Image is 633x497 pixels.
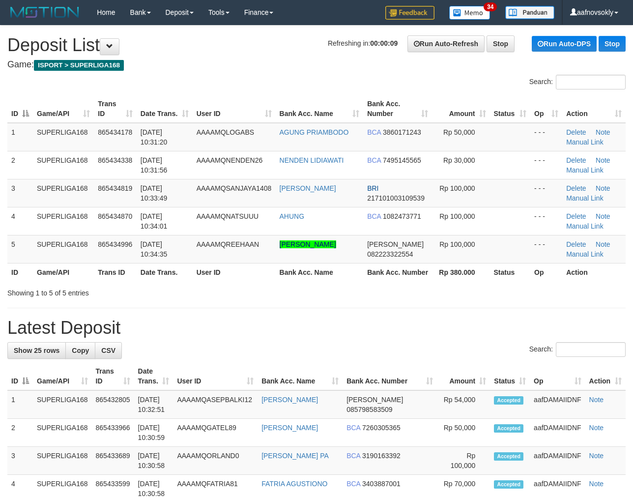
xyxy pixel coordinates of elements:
[7,263,33,281] th: ID
[7,35,626,55] h1: Deposit List
[134,419,173,447] td: [DATE] 10:30:59
[33,419,92,447] td: SUPERLIGA168
[566,240,586,248] a: Delete
[556,342,626,357] input: Search:
[7,390,33,419] td: 1
[7,362,33,390] th: ID: activate to sort column descending
[530,362,585,390] th: Op: activate to sort column ascending
[276,95,364,123] th: Bank Acc. Name: activate to sort column ascending
[94,263,137,281] th: Trans ID
[443,128,475,136] span: Rp 50,000
[346,480,360,488] span: BCA
[566,222,604,230] a: Manual Link
[530,235,562,263] td: - - -
[346,424,360,432] span: BCA
[494,396,523,405] span: Accepted
[589,396,604,404] a: Note
[484,2,497,11] span: 34
[346,452,360,460] span: BCA
[505,6,554,19] img: panduan.png
[261,452,329,460] a: [PERSON_NAME] PA
[7,284,257,298] div: Showing 1 to 5 of 5 entries
[173,362,258,390] th: User ID: activate to sort column ascending
[383,212,421,220] span: Copy 1082473771 to clipboard
[596,156,610,164] a: Note
[530,151,562,179] td: - - -
[197,184,272,192] span: AAAAMQSANJAYA1408
[346,406,392,413] span: Copy 085798583509 to clipboard
[490,95,531,123] th: Status: activate to sort column ascending
[7,5,82,20] img: MOTION_logo.png
[94,95,137,123] th: Trans ID: activate to sort column ascending
[432,263,489,281] th: Rp 380.000
[33,95,94,123] th: Game/API: activate to sort column ascending
[589,480,604,488] a: Note
[7,342,66,359] a: Show 25 rows
[367,212,381,220] span: BCA
[261,480,327,488] a: FATRIA AGUSTIONO
[532,36,597,52] a: Run Auto-DPS
[529,75,626,89] label: Search:
[566,250,604,258] a: Manual Link
[197,240,259,248] span: AAAAMQREEHAAN
[599,36,626,52] a: Stop
[33,362,92,390] th: Game/API: activate to sort column ascending
[33,123,94,151] td: SUPERLIGA168
[494,424,523,433] span: Accepted
[439,240,475,248] span: Rp 100,000
[7,60,626,70] h4: Game:
[566,184,586,192] a: Delete
[566,166,604,174] a: Manual Link
[33,263,94,281] th: Game/API
[276,263,364,281] th: Bank Acc. Name
[7,447,33,475] td: 3
[98,212,132,220] span: 865434870
[367,250,413,258] span: Copy 082223322554 to clipboard
[367,156,381,164] span: BCA
[33,207,94,235] td: SUPERLIGA168
[529,342,626,357] label: Search:
[14,347,59,354] span: Show 25 rows
[589,452,604,460] a: Note
[566,194,604,202] a: Manual Link
[346,396,403,404] span: [PERSON_NAME]
[437,447,490,475] td: Rp 100,000
[141,128,168,146] span: [DATE] 10:31:20
[443,156,475,164] span: Rp 30,000
[65,342,95,359] a: Copy
[362,424,401,432] span: Copy 7260305365 to clipboard
[367,128,381,136] span: BCA
[33,151,94,179] td: SUPERLIGA168
[134,447,173,475] td: [DATE] 10:30:58
[367,194,425,202] span: Copy 217101003109539 to clipboard
[530,263,562,281] th: Op
[7,95,33,123] th: ID: activate to sort column descending
[33,447,92,475] td: SUPERLIGA168
[362,452,401,460] span: Copy 3190163392 to clipboard
[173,419,258,447] td: AAAAMQGATEL89
[137,263,193,281] th: Date Trans.
[7,207,33,235] td: 4
[530,179,562,207] td: - - -
[566,212,586,220] a: Delete
[280,184,336,192] a: [PERSON_NAME]
[530,123,562,151] td: - - -
[439,212,475,220] span: Rp 100,000
[134,390,173,419] td: [DATE] 10:32:51
[92,447,134,475] td: 865433689
[566,138,604,146] a: Manual Link
[589,424,604,432] a: Note
[98,128,132,136] span: 865434178
[487,35,515,52] a: Stop
[197,156,263,164] span: AAAAMQNENDEN26
[367,184,378,192] span: BRI
[362,480,401,488] span: Copy 3403887001 to clipboard
[449,6,490,20] img: Button%20Memo.svg
[363,263,432,281] th: Bank Acc. Number
[562,95,626,123] th: Action: activate to sort column ascending
[92,390,134,419] td: 865432805
[385,6,434,20] img: Feedback.jpg
[193,95,276,123] th: User ID: activate to sort column ascending
[92,419,134,447] td: 865433966
[7,318,626,338] h1: Latest Deposit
